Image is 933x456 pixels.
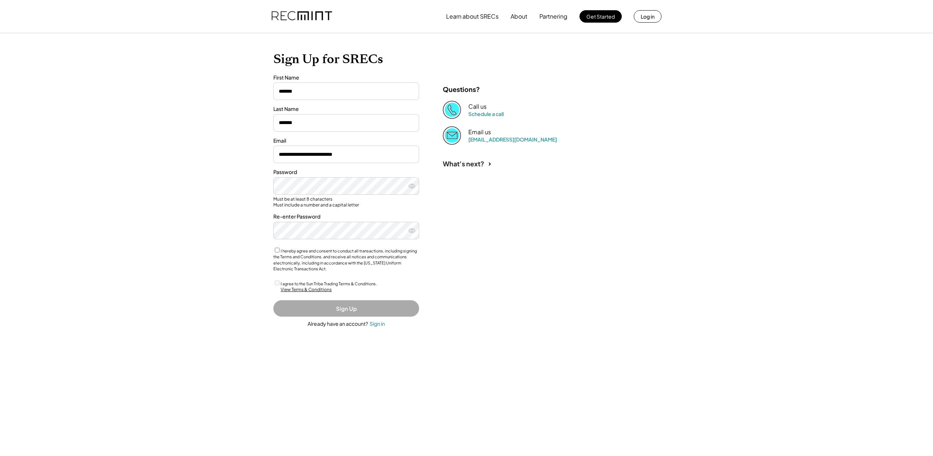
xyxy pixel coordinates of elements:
img: Email%202%403x.png [443,126,461,144]
button: Partnering [539,9,567,24]
label: I hereby agree and consent to conduct all transactions, including signing the Terms and Condition... [273,248,417,271]
div: Email [273,137,419,144]
button: Sign Up [273,300,419,317]
button: Get Started [579,10,622,23]
h1: Sign Up for SRECs [273,51,660,67]
div: Email us [468,128,491,136]
div: Sign in [370,320,385,327]
div: Must be at least 8 characters Must include a number and a capital letter [273,196,419,208]
div: Re-enter Password [273,213,419,220]
div: Password [273,169,419,176]
div: First Name [273,74,419,81]
button: Log in [634,10,661,23]
div: What's next? [443,159,484,168]
a: Schedule a call [468,111,504,117]
button: Learn about SRECs [446,9,499,24]
label: I agree to the Sun Tribe Trading Terms & Conditions. [281,281,377,286]
div: View Terms & Conditions [281,287,332,293]
img: Phone%20copy%403x.png [443,101,461,119]
a: [EMAIL_ADDRESS][DOMAIN_NAME] [468,136,557,143]
div: Questions? [443,85,480,93]
div: Last Name [273,105,419,113]
img: recmint-logotype%403x.png [272,4,332,29]
div: Call us [468,103,487,111]
div: Already have an account? [308,320,368,328]
button: About [511,9,527,24]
